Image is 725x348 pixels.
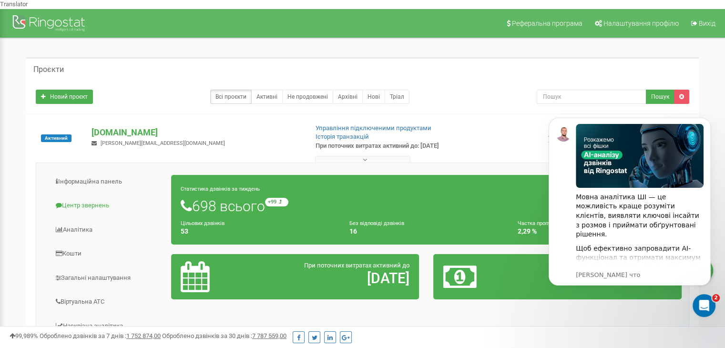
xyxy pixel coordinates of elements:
small: Частка пропущених дзвінків [518,220,588,226]
span: При поточних витратах активний до [304,262,409,269]
span: Активний [41,134,71,142]
a: Налаштування профілю [589,9,684,38]
a: Історія транзакцій [316,133,369,140]
a: Аналiтика [43,218,172,242]
h4: 16 [349,228,504,235]
h4: 2,29 % [518,228,672,235]
a: Інформаційна панель [43,170,172,194]
a: Архівні [333,90,363,104]
span: 99,989% [10,332,38,339]
iframe: Intercom notifications сообщение [534,103,725,322]
a: Управління підключеними продуктами [316,124,431,132]
small: Цільових дзвінків [181,220,225,226]
input: Пошук [537,90,646,104]
span: Реферальна програма [512,20,582,27]
h2: 211,91 $ [524,270,672,286]
a: Всі проєкти [210,90,252,104]
a: Вихід [685,9,720,38]
small: +99 [265,198,288,206]
a: Нові [362,90,385,104]
a: Наскрізна аналітика [43,315,172,338]
small: Статистика дзвінків за тиждень [181,186,260,192]
a: Кошти [43,242,172,266]
p: [DOMAIN_NAME] [92,126,300,139]
h5: Проєкти [33,65,64,74]
small: Без відповіді дзвінків [349,220,404,226]
h4: 53 [181,228,335,235]
a: Не продовжені [282,90,333,104]
p: При поточних витратах активний до: [DATE] [316,142,468,151]
span: Налаштування профілю [603,20,679,27]
span: Вихід [699,20,715,27]
a: Новий проєкт [36,90,93,104]
span: [PERSON_NAME][EMAIL_ADDRESS][DOMAIN_NAME] [101,140,225,146]
span: 2 [712,294,720,302]
iframe: Intercom live chat [693,294,715,317]
u: 1 752 874,00 [126,332,161,339]
a: Тріал [385,90,409,104]
button: Пошук [646,90,674,104]
h1: 698 всього [181,198,672,214]
a: Загальні налаштування [43,266,172,290]
a: Центр звернень [43,194,172,217]
span: Оброблено дзвінків за 30 днів : [162,332,286,339]
a: Реферальна програма [500,9,587,38]
a: Активні [251,90,283,104]
a: Віртуальна АТС [43,290,172,314]
span: Оброблено дзвінків за 7 днів : [40,332,161,339]
h2: [DATE] [262,270,409,286]
u: 7 787 559,00 [252,332,286,339]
